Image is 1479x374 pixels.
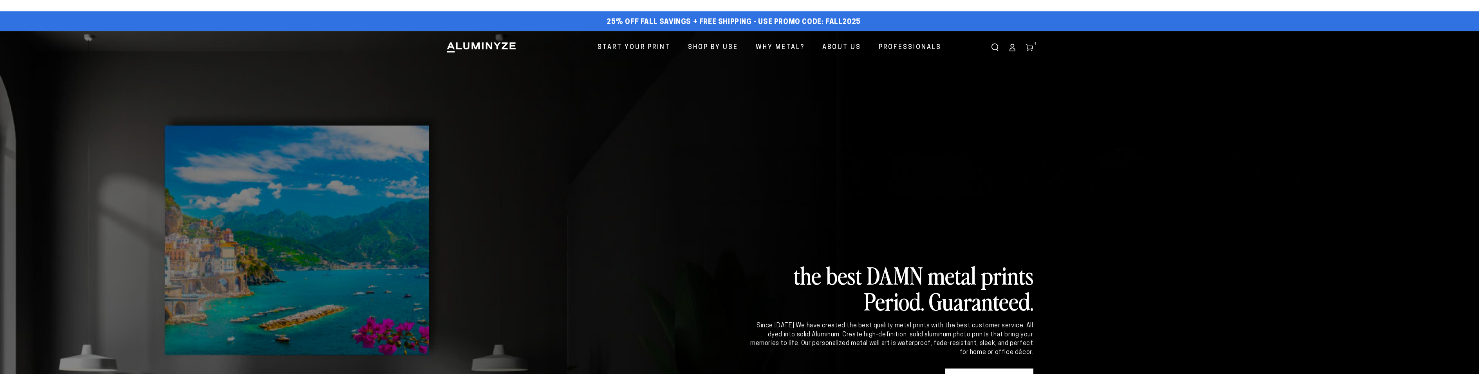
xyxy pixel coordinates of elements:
[688,42,738,53] span: Shop By Use
[873,37,947,58] a: Professionals
[986,39,1004,56] summary: Search our site
[822,42,861,53] span: About Us
[1034,41,1037,47] span: 4
[598,42,670,53] span: Start Your Print
[446,42,516,53] img: Aluminyze
[749,262,1033,314] h2: the best DAMN metal prints Period. Guaranteed.
[879,42,941,53] span: Professionals
[750,37,811,58] a: Why Metal?
[749,321,1033,357] div: Since [DATE] We have created the best quality metal prints with the best customer service. All dy...
[756,42,805,53] span: Why Metal?
[607,18,861,27] span: 25% off FALL Savings + Free Shipping - Use Promo Code: FALL2025
[816,37,867,58] a: About Us
[682,37,744,58] a: Shop By Use
[592,37,676,58] a: Start Your Print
